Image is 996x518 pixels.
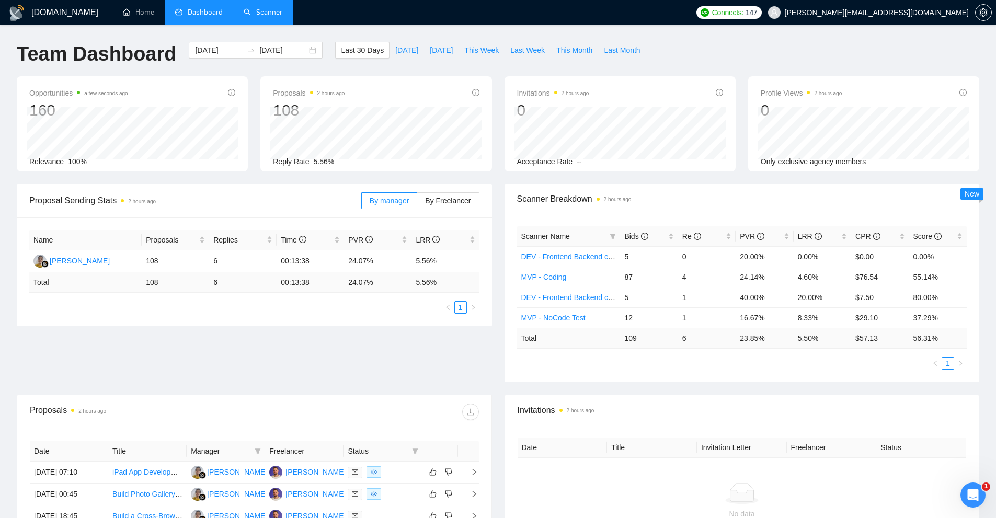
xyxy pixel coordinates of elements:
[427,488,439,500] button: like
[798,232,822,240] span: LRR
[794,328,851,348] td: 5.50 %
[424,42,459,59] button: [DATE]
[678,287,736,307] td: 1
[269,489,346,498] a: BD[PERSON_NAME]
[521,252,774,261] a: DEV - Frontend Backend combinations US CAN, AUS [GEOGRAPHIC_DATA]
[851,307,909,328] td: $29.10
[416,236,440,244] span: LRR
[273,157,309,166] span: Reply Rate
[814,90,842,96] time: 2 hours ago
[108,484,187,505] td: Build Photo Gallery Web App: Guest Uploads (Photo/Video), Gallery, Live Show, ZIP Export
[78,408,106,414] time: 2 hours ago
[567,408,594,413] time: 2 hours ago
[142,272,209,293] td: 108
[909,307,967,328] td: 37.29%
[146,234,197,246] span: Proposals
[982,482,990,491] span: 1
[551,42,598,59] button: This Month
[954,357,967,370] li: Next Page
[209,230,277,250] th: Replies
[430,44,453,56] span: [DATE]
[30,484,108,505] td: [DATE] 00:45
[269,466,282,479] img: BD
[517,192,967,205] span: Scanner Breakdown
[913,232,942,240] span: Score
[228,89,235,96] span: info-circle
[909,328,967,348] td: 56.31 %
[341,44,384,56] span: Last 30 Days
[191,445,250,457] span: Manager
[736,287,793,307] td: 40.00%
[191,467,267,476] a: MM[PERSON_NAME]
[411,272,479,293] td: 5.56 %
[33,255,47,268] img: MM
[412,448,418,454] span: filter
[641,233,648,240] span: info-circle
[929,357,942,370] li: Previous Page
[50,255,110,267] div: [PERSON_NAME]
[352,491,358,497] span: mail
[442,488,455,500] button: dislike
[442,301,454,314] li: Previous Page
[411,250,479,272] td: 5.56%
[794,246,851,267] td: 0.00%
[929,357,942,370] button: left
[41,260,49,268] img: gigradar-bm.png
[521,232,570,240] span: Scanner Name
[29,87,128,99] span: Opportunities
[624,232,648,240] span: Bids
[746,7,757,18] span: 147
[29,272,142,293] td: Total
[794,307,851,328] td: 8.33%
[960,482,986,508] iframe: Intercom live chat
[112,490,408,498] a: Build Photo Gallery Web App: Guest Uploads (Photo/Video), Gallery, Live Show, ZIP Export
[505,42,551,59] button: Last Week
[253,443,263,459] span: filter
[442,466,455,478] button: dislike
[794,267,851,287] td: 4.60%
[348,445,407,457] span: Status
[365,236,373,243] span: info-circle
[112,468,294,476] a: iPad App Development for Facial Optical Measurements
[29,100,128,120] div: 160
[84,90,128,96] time: a few seconds ago
[213,234,265,246] span: Replies
[620,328,678,348] td: 109
[975,8,992,17] a: setting
[957,360,964,366] span: right
[577,157,581,166] span: --
[942,358,954,369] a: 1
[425,197,471,205] span: By Freelancer
[517,100,589,120] div: 0
[873,233,880,240] span: info-circle
[209,250,277,272] td: 6
[207,466,267,478] div: [PERSON_NAME]
[195,44,243,56] input: Start date
[909,267,967,287] td: 55.14%
[521,314,586,322] a: MVP - NoCode Test
[348,236,373,244] span: PVR
[942,357,954,370] li: 1
[285,466,346,478] div: [PERSON_NAME]
[851,246,909,267] td: $0.00
[467,301,479,314] button: right
[30,462,108,484] td: [DATE] 07:10
[909,246,967,267] td: 0.00%
[191,489,267,498] a: MM[PERSON_NAME]
[757,233,764,240] span: info-circle
[682,232,701,240] span: Re
[142,230,209,250] th: Proposals
[371,469,377,475] span: eye
[620,287,678,307] td: 5
[273,87,345,99] span: Proposals
[598,42,646,59] button: Last Month
[517,328,621,348] td: Total
[429,490,437,498] span: like
[269,488,282,501] img: BD
[521,293,740,302] a: DEV - Frontend Backend combinations EU, [GEOGRAPHIC_DATA]
[462,490,478,498] span: right
[199,493,206,501] img: gigradar-bm.png
[794,287,851,307] td: 20.00%
[518,404,967,417] span: Invitations
[909,287,967,307] td: 80.00%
